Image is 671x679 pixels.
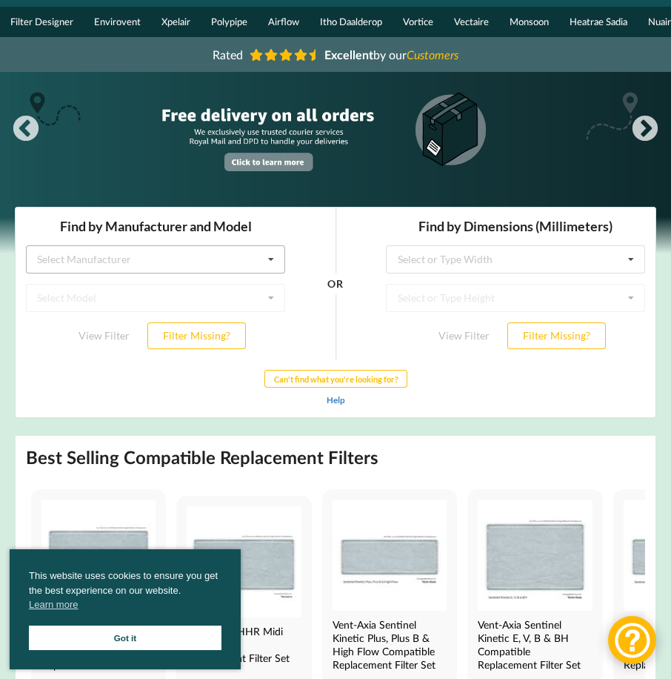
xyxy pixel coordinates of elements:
[259,168,384,177] b: Can't find what you're looking for?
[333,500,447,611] img: Vent-Axia Sentinel Kinetic Plus, Plus B & High Flow Compatible MVHR Filter Replacement Set from M...
[630,115,660,145] button: Next
[29,569,221,616] span: This website uses cookies to ensure you get the best experience on our website.
[393,7,444,37] a: Vortice
[187,625,298,665] h4: Vectaire WHHR Midi Compatible Replacement Filter Set
[84,7,151,37] a: Envirovent
[499,7,559,37] a: Monsoon
[383,47,478,58] div: Select or Type Width
[559,7,638,37] a: Heatrae Sadia
[133,116,231,142] button: Filter Missing?
[324,47,373,62] b: Excellent
[22,47,116,58] div: Select Manufacturer
[213,47,243,62] span: Rated
[310,7,393,37] a: Itho Daalderop
[478,618,589,672] h4: Vent-Axia Sentinel Kinetic E, V, B & BH Compatible Replacement Filter Set
[10,549,241,669] div: cookieconsent
[444,7,499,37] a: Vectaire
[324,47,458,62] span: by our
[250,163,393,181] button: Can't find what you're looking for?
[478,500,592,611] img: Vent-Axia Sentinel Kinetic E, V, B & BH Compatible MVHR Filter Replacement Set from MVHR.shop
[201,7,258,37] a: Polypipe
[187,506,301,617] img: Vectaire WHHR Midi Compatible MVHR Filter Replacement Set from MVHR.shop
[333,618,444,672] h4: Vent-Axia Sentinel Kinetic Plus, Plus B & High Flow Compatible Replacement Filter Set
[258,7,310,37] a: Airflow
[202,42,469,67] a: Rated Excellentby ourCustomers
[371,11,630,28] h3: Find by Dimensions (Millimeters)
[151,7,201,37] a: Xpelair
[29,626,221,650] a: Got it cookie
[11,11,270,28] h3: Find by Manufacturer and Model
[41,500,156,611] img: Nuaire MRXBOX95-WM2 Compatible MVHR Filter Replacement Set from MVHR.shop
[29,597,78,612] a: cookies - Learn more
[26,446,378,469] h2: Best Selling Compatible Replacement Filters
[407,47,458,62] i: Customers
[312,188,330,198] a: Help
[11,115,41,145] button: Previous
[313,77,328,153] div: OR
[493,116,591,142] button: Filter Missing?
